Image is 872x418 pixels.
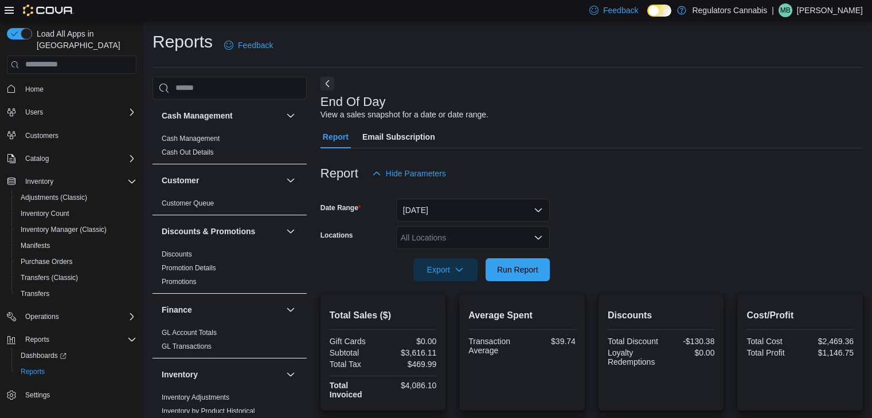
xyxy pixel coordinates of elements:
[330,360,381,369] div: Total Tax
[162,134,220,143] span: Cash Management
[386,168,446,179] span: Hide Parameters
[25,154,49,163] span: Catalog
[11,254,141,270] button: Purchase Orders
[320,203,361,212] label: Date Range
[320,95,386,109] h3: End Of Day
[647,5,671,17] input: Dark Mode
[320,109,488,121] div: View a sales snapshot for a date or date range.
[21,82,48,96] a: Home
[2,151,141,167] button: Catalog
[220,34,277,57] a: Feedback
[21,241,50,250] span: Manifests
[25,108,43,117] span: Users
[284,368,298,381] button: Inventory
[2,387,141,403] button: Settings
[21,388,136,402] span: Settings
[2,173,141,190] button: Inventory
[16,191,136,204] span: Adjustments (Classic)
[16,239,136,253] span: Manifests
[238,40,273,51] span: Feedback
[162,175,199,186] h3: Customer
[25,85,44,94] span: Home
[162,250,192,259] span: Discounts
[2,127,141,144] button: Customers
[162,278,197,286] a: Promotions
[21,388,54,402] a: Settings
[803,348,854,357] div: $1,146.75
[21,105,136,119] span: Users
[772,3,774,17] p: |
[330,381,362,399] strong: Total Invoiced
[162,199,214,208] span: Customer Queue
[780,3,791,17] span: MB
[330,348,381,357] div: Subtotal
[320,167,358,180] h3: Report
[367,162,451,185] button: Hide Parameters
[152,196,307,215] div: Customer
[162,369,281,380] button: Inventory
[162,148,214,157] span: Cash Out Details
[21,289,49,298] span: Transfers
[385,337,436,346] div: $0.00
[25,177,53,186] span: Inventory
[284,224,298,238] button: Discounts & Promotions
[284,173,298,187] button: Customer
[21,367,45,376] span: Reports
[284,109,298,123] button: Cash Management
[663,348,714,357] div: $0.00
[21,333,54,346] button: Reports
[16,287,136,301] span: Transfers
[21,175,58,188] button: Inventory
[797,3,863,17] p: [PERSON_NAME]
[11,238,141,254] button: Manifests
[162,328,217,337] span: GL Account Totals
[413,258,478,281] button: Export
[162,304,281,316] button: Finance
[692,3,767,17] p: Regulators Cannabis
[16,365,136,378] span: Reports
[16,207,74,220] a: Inventory Count
[25,391,50,400] span: Settings
[320,77,334,90] button: Next
[21,82,136,96] span: Home
[162,407,255,415] a: Inventory by Product Historical
[162,250,192,258] a: Discounts
[162,226,255,237] h3: Discounts & Promotions
[534,233,543,242] button: Open list of options
[21,310,64,324] button: Operations
[21,225,107,234] span: Inventory Manager (Classic)
[16,223,111,236] a: Inventory Manager (Classic)
[420,258,471,281] span: Export
[162,110,233,121] h3: Cash Management
[162,393,229,401] a: Inventory Adjustments
[330,309,437,322] h2: Total Sales ($)
[385,348,436,357] div: $3,616.11
[32,28,136,51] span: Load All Apps in [GEOGRAPHIC_DATA]
[162,264,216,272] a: Promotion Details
[16,191,92,204] a: Adjustments (Classic)
[16,271,83,285] a: Transfers (Classic)
[152,247,307,293] div: Discounts & Promotions
[152,30,213,53] h1: Reports
[21,105,48,119] button: Users
[162,135,220,143] a: Cash Management
[497,264,538,275] span: Run Report
[608,309,715,322] h2: Discounts
[11,364,141,380] button: Reports
[162,226,281,237] button: Discounts & Promotions
[162,277,197,286] span: Promotions
[21,175,136,188] span: Inventory
[162,175,281,186] button: Customer
[162,263,216,273] span: Promotion Details
[162,342,212,350] a: GL Transactions
[162,369,198,380] h3: Inventory
[486,258,550,281] button: Run Report
[608,337,659,346] div: Total Discount
[385,360,436,369] div: $469.99
[284,303,298,317] button: Finance
[16,255,136,269] span: Purchase Orders
[525,337,576,346] div: $39.74
[11,348,141,364] a: Dashboards
[25,312,59,321] span: Operations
